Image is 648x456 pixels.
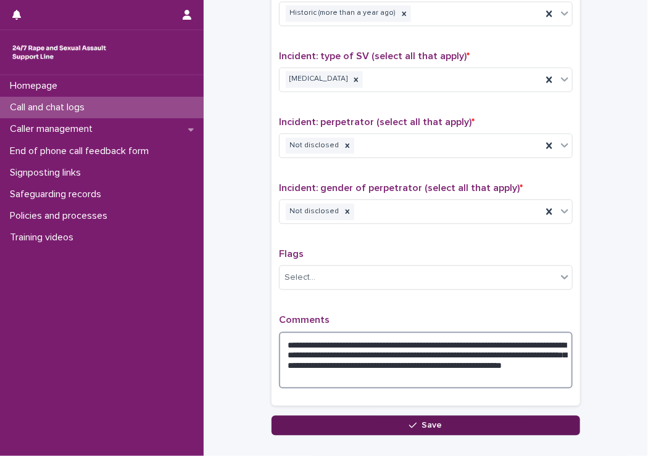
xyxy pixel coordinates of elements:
div: [MEDICAL_DATA] [286,71,349,88]
span: Incident: perpetrator (select all that apply) [279,117,475,127]
img: rhQMoQhaT3yELyF149Cw [10,40,109,65]
div: Historic (more than a year ago) [286,5,397,22]
button: Save [272,415,580,435]
p: Safeguarding records [5,189,111,200]
span: Comments [279,315,330,325]
p: End of phone call feedback form [5,145,159,157]
span: Save [422,421,442,430]
div: Not disclosed [286,203,341,220]
p: Signposting links [5,167,91,179]
span: Incident: gender of perpetrator (select all that apply) [279,183,523,193]
p: Training videos [5,232,83,243]
p: Caller management [5,123,102,135]
p: Policies and processes [5,210,117,222]
div: Not disclosed [286,137,341,154]
span: Incident: type of SV (select all that apply) [279,51,470,61]
div: Select... [285,271,315,284]
p: Homepage [5,80,67,92]
p: Call and chat logs [5,102,94,113]
span: Flags [279,249,304,259]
